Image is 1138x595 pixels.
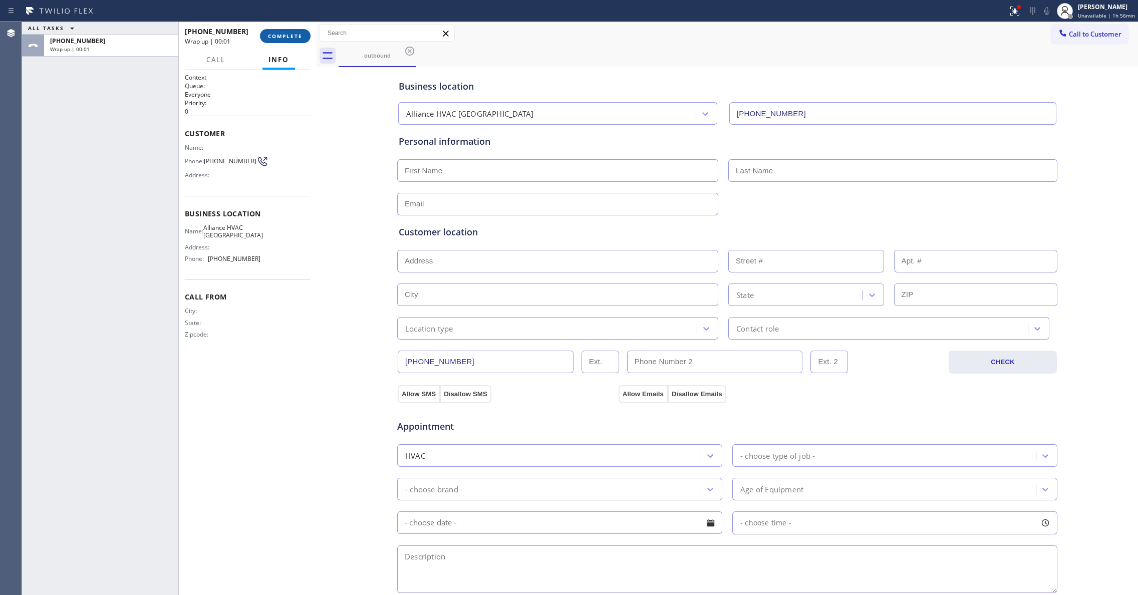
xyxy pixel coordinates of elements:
[728,250,884,272] input: Street #
[1078,3,1135,11] div: [PERSON_NAME]
[397,420,616,433] span: Appointment
[398,385,440,403] button: Allow SMS
[398,351,574,373] input: Phone Number
[582,351,619,373] input: Ext.
[200,50,231,70] button: Call
[50,46,90,53] span: Wrap up | 00:01
[185,82,311,90] h2: Queue:
[185,227,203,235] span: Name:
[185,27,248,36] span: [PHONE_NUMBER]
[397,250,718,272] input: Address
[397,193,718,215] input: Email
[949,351,1057,374] button: CHECK
[260,29,311,43] button: COMPLETE
[740,483,803,495] div: Age of Equipment
[268,55,289,64] span: Info
[729,102,1056,125] input: Phone Number
[1040,4,1054,18] button: Mute
[320,25,454,41] input: Search
[185,331,211,338] span: Zipcode:
[399,225,1056,239] div: Customer location
[185,209,311,218] span: Business location
[203,224,263,239] span: Alliance HVAC [GEOGRAPHIC_DATA]
[728,159,1057,182] input: Last Name
[894,250,1058,272] input: Apt. #
[185,73,311,82] h1: Context
[810,351,848,373] input: Ext. 2
[736,289,754,301] div: State
[185,319,211,327] span: State:
[619,385,668,403] button: Allow Emails
[28,25,64,32] span: ALL TASKS
[206,55,225,64] span: Call
[405,483,463,495] div: - choose brand -
[399,80,1056,93] div: Business location
[22,22,84,34] button: ALL TASKS
[185,90,311,99] p: Everyone
[740,450,815,461] div: - choose type of job -
[185,99,311,107] h2: Priority:
[50,37,105,45] span: [PHONE_NUMBER]
[185,243,211,251] span: Address:
[208,255,260,262] span: [PHONE_NUMBER]
[185,255,208,262] span: Phone:
[185,107,311,116] p: 0
[204,157,256,165] span: [PHONE_NUMBER]
[185,307,211,315] span: City:
[185,129,311,138] span: Customer
[405,450,425,461] div: HVAC
[405,323,453,334] div: Location type
[406,108,533,120] div: Alliance HVAC [GEOGRAPHIC_DATA]
[340,52,415,59] div: outbound
[894,283,1058,306] input: ZIP
[185,37,230,46] span: Wrap up | 00:01
[668,385,726,403] button: Disallow Emails
[397,511,722,534] input: - choose date -
[1051,25,1128,44] button: Call to Customer
[185,157,204,165] span: Phone:
[185,171,211,179] span: Address:
[627,351,803,373] input: Phone Number 2
[1069,30,1121,39] span: Call to Customer
[740,518,791,527] span: - choose time -
[399,135,1056,148] div: Personal information
[736,323,779,334] div: Contact role
[268,33,303,40] span: COMPLETE
[397,159,718,182] input: First Name
[262,50,295,70] button: Info
[440,385,491,403] button: Disallow SMS
[1078,12,1135,19] span: Unavailable | 1h 56min
[397,283,718,306] input: City
[185,144,211,151] span: Name:
[185,292,311,302] span: Call From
